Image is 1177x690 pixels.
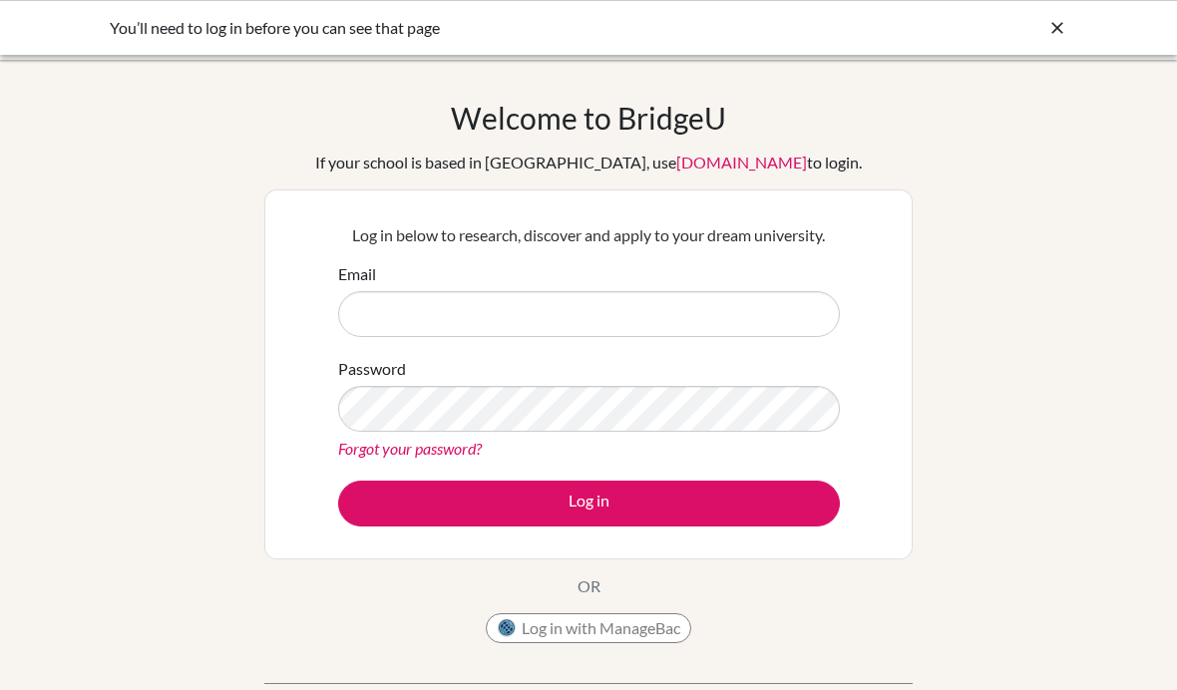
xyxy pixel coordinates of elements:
[676,153,807,172] a: [DOMAIN_NAME]
[110,16,768,40] div: You’ll need to log in before you can see that page
[486,613,691,643] button: Log in with ManageBac
[338,223,840,247] p: Log in below to research, discover and apply to your dream university.
[338,481,840,526] button: Log in
[338,439,482,458] a: Forgot your password?
[338,262,376,286] label: Email
[451,100,726,136] h1: Welcome to BridgeU
[338,357,406,381] label: Password
[578,574,600,598] p: OR
[315,151,862,174] div: If your school is based in [GEOGRAPHIC_DATA], use to login.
